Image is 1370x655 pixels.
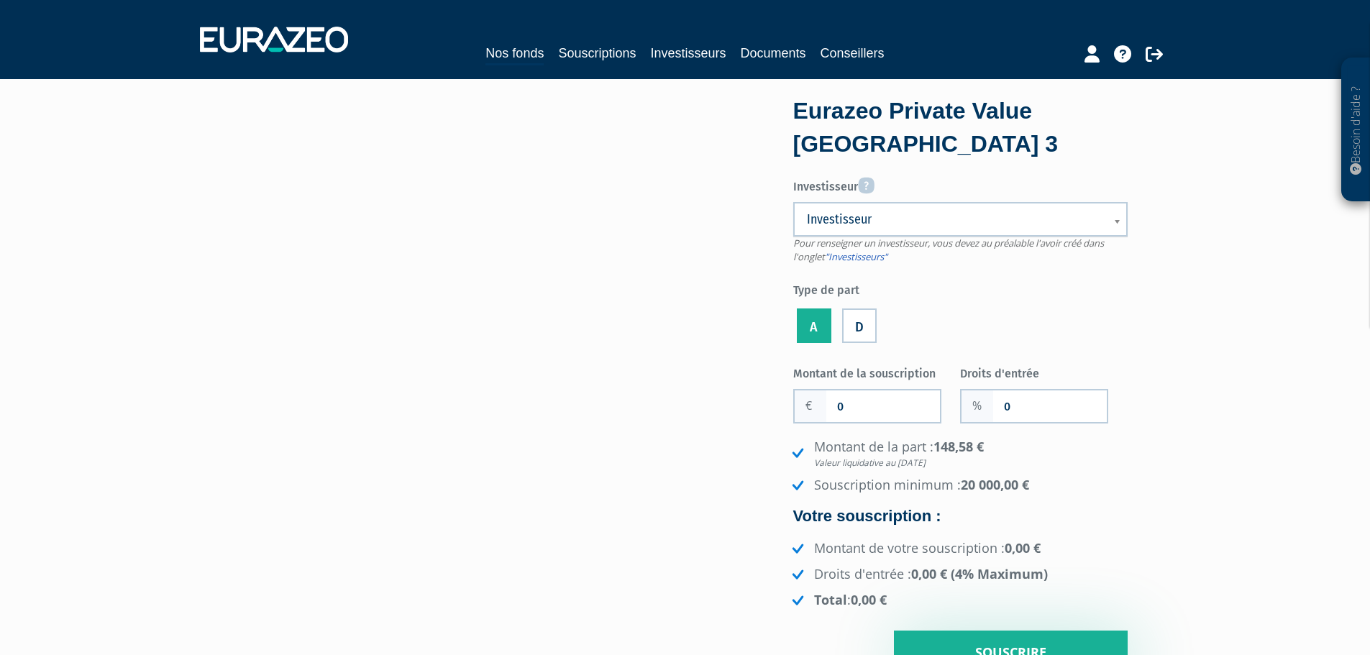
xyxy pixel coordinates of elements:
[825,250,887,263] a: "Investisseurs"
[793,508,1128,525] h4: Votre souscription :
[793,278,1128,299] label: Type de part
[961,476,1029,493] strong: 20 000,00 €
[243,101,752,387] iframe: YouTube video player
[789,591,1128,610] li: :
[485,43,544,65] a: Nos fonds
[993,390,1107,422] input: Frais d'entrée
[807,211,1095,228] span: Investisseur
[797,308,831,343] label: A
[789,539,1128,558] li: Montant de votre souscription :
[793,95,1128,160] div: Eurazeo Private Value [GEOGRAPHIC_DATA] 3
[821,43,885,63] a: Conseillers
[814,438,1128,469] strong: 148,58 €
[911,565,1048,582] strong: 0,00 € (4% Maximum)
[789,438,1128,469] li: Montant de la part :
[558,43,636,63] a: Souscriptions
[741,43,806,63] a: Documents
[650,43,726,63] a: Investisseurs
[814,591,847,608] strong: Total
[793,361,961,383] label: Montant de la souscription
[793,172,1128,196] label: Investisseur
[1348,65,1364,195] p: Besoin d'aide ?
[960,361,1128,383] label: Droits d'entrée
[851,591,887,608] strong: 0,00 €
[200,27,348,52] img: 1732889491-logotype_eurazeo_blanc_rvb.png
[1005,539,1041,556] strong: 0,00 €
[842,308,877,343] label: D
[789,565,1128,584] li: Droits d'entrée :
[793,237,1104,263] span: Pour renseigner un investisseur, vous devez au préalable l'avoir créé dans l'onglet
[789,476,1128,495] li: Souscription minimum :
[814,457,1128,469] em: Valeur liquidative au [DATE]
[826,390,940,422] input: Montant de la souscription souhaité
